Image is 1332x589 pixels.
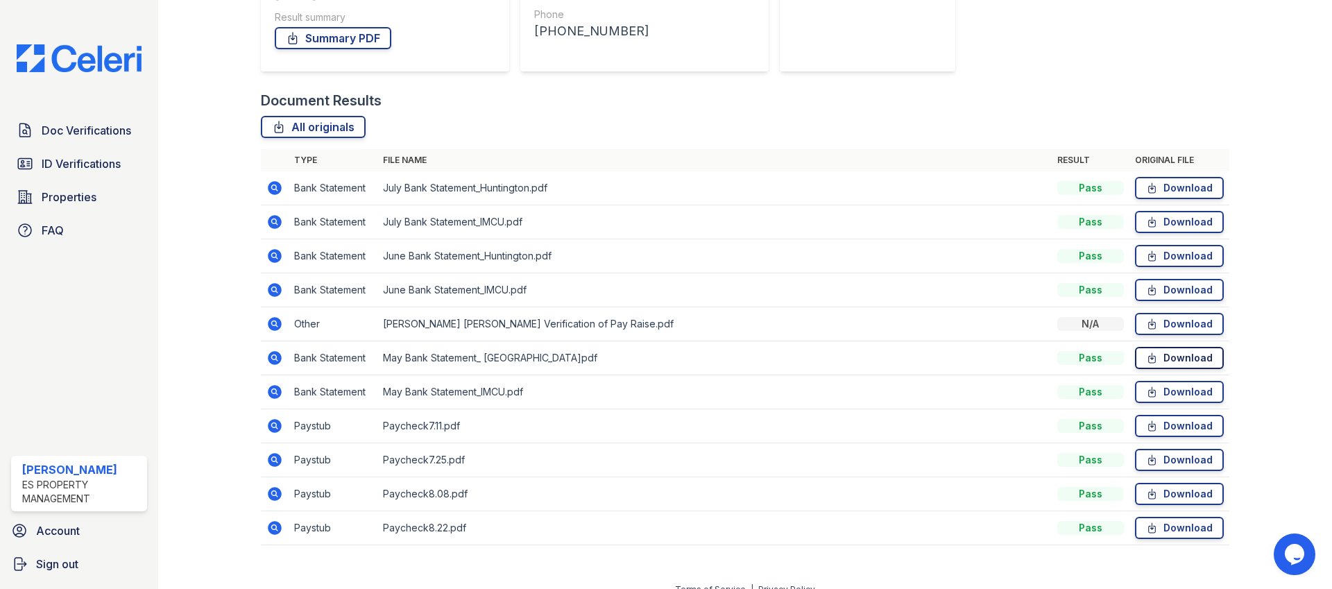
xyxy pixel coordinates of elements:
[289,341,377,375] td: Bank Statement
[22,478,142,506] div: ES Property Management
[11,183,147,211] a: Properties
[1057,453,1124,467] div: Pass
[1135,211,1224,233] a: Download
[42,222,64,239] span: FAQ
[22,461,142,478] div: [PERSON_NAME]
[42,155,121,172] span: ID Verifications
[289,409,377,443] td: Paystub
[289,171,377,205] td: Bank Statement
[1135,347,1224,369] a: Download
[377,149,1052,171] th: File name
[1052,149,1129,171] th: Result
[289,239,377,273] td: Bank Statement
[1135,177,1224,199] a: Download
[1274,533,1318,575] iframe: chat widget
[11,117,147,144] a: Doc Verifications
[377,409,1052,443] td: Paycheck7.11.pdf
[289,307,377,341] td: Other
[377,205,1052,239] td: July Bank Statement_IMCU.pdf
[289,443,377,477] td: Paystub
[377,341,1052,375] td: May Bank Statement_ [GEOGRAPHIC_DATA]pdf
[377,273,1052,307] td: June Bank Statement_IMCU.pdf
[289,375,377,409] td: Bank Statement
[377,239,1052,273] td: June Bank Statement_Huntington.pdf
[377,307,1052,341] td: [PERSON_NAME] [PERSON_NAME] Verification of Pay Raise.pdf
[377,477,1052,511] td: Paycheck8.08.pdf
[1057,249,1124,263] div: Pass
[289,149,377,171] th: Type
[1135,517,1224,539] a: Download
[1135,313,1224,335] a: Download
[275,10,495,24] div: Result summary
[1057,215,1124,229] div: Pass
[289,205,377,239] td: Bank Statement
[534,8,755,22] div: Phone
[1057,385,1124,399] div: Pass
[377,375,1052,409] td: May Bank Statement_IMCU.pdf
[6,517,153,545] a: Account
[1057,521,1124,535] div: Pass
[1057,283,1124,297] div: Pass
[6,44,153,72] img: CE_Logo_Blue-a8612792a0a2168367f1c8372b55b34899dd931a85d93a1a3d3e32e68fde9ad4.png
[534,22,755,41] div: [PHONE_NUMBER]
[1135,415,1224,437] a: Download
[1057,487,1124,501] div: Pass
[377,511,1052,545] td: Paycheck8.22.pdf
[1057,181,1124,195] div: Pass
[1135,449,1224,471] a: Download
[36,522,80,539] span: Account
[377,443,1052,477] td: Paycheck7.25.pdf
[377,171,1052,205] td: July Bank Statement_Huntington.pdf
[1135,381,1224,403] a: Download
[42,189,96,205] span: Properties
[6,550,153,578] a: Sign out
[1057,351,1124,365] div: Pass
[1135,279,1224,301] a: Download
[1057,317,1124,331] div: N/A
[289,273,377,307] td: Bank Statement
[11,216,147,244] a: FAQ
[1135,245,1224,267] a: Download
[1057,419,1124,433] div: Pass
[289,477,377,511] td: Paystub
[36,556,78,572] span: Sign out
[289,511,377,545] td: Paystub
[261,116,366,138] a: All originals
[1135,483,1224,505] a: Download
[11,150,147,178] a: ID Verifications
[275,27,391,49] a: Summary PDF
[261,91,382,110] div: Document Results
[1129,149,1229,171] th: Original file
[42,122,131,139] span: Doc Verifications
